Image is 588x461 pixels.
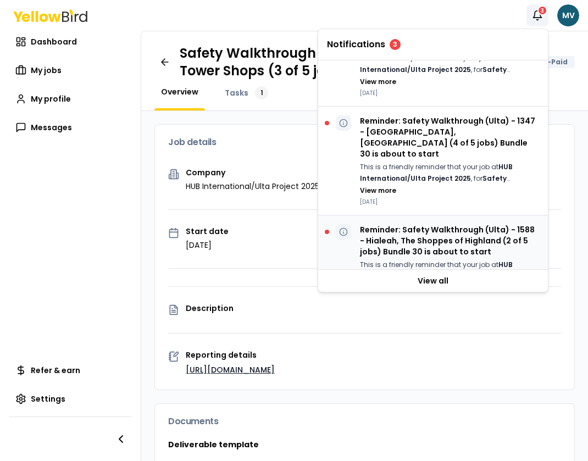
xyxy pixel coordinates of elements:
[186,351,561,359] p: Reporting details
[318,107,548,215] div: Reminder: Safety Walkthrough (Ulta) - 1347 - [GEOGRAPHIC_DATA], [GEOGRAPHIC_DATA] (4 of 5 jobs) B...
[186,227,229,235] p: Start date
[225,87,248,98] span: Tasks
[186,240,229,251] p: [DATE]
[360,162,513,183] strong: HUB International/Ulta Project 2025
[318,270,548,292] a: View all
[154,86,205,97] a: Overview
[9,88,132,110] a: My profile
[360,224,539,257] p: Reminder: Safety Walkthrough (Ulta) - 1588 - Hialeah, The Shoppes of Highland (2 of 5 jobs) Bundl...
[360,198,539,206] p: [DATE]
[31,65,62,76] span: My jobs
[31,36,77,47] span: Dashboard
[31,393,65,404] span: Settings
[168,439,561,450] h3: Deliverable template
[537,5,547,15] div: 3
[186,304,561,312] p: Description
[180,45,489,80] h1: Safety Walkthrough (Ulta) - 581 - Davie, Tower Shops (3 of 5 jobs) Bundle 30
[186,181,319,192] p: HUB International/Ulta Project 2025
[360,162,539,184] p: This is a friendly reminder that your job at , for starts [DATE].
[161,86,198,97] span: Overview
[360,115,539,159] p: Reminder: Safety Walkthrough (Ulta) - 1347 - [GEOGRAPHIC_DATA], [GEOGRAPHIC_DATA] (4 of 5 jobs) B...
[9,31,132,53] a: Dashboard
[9,359,132,381] a: Refer & earn
[390,39,401,50] div: 3
[318,215,548,313] div: Reminder: Safety Walkthrough (Ulta) - 1588 - Hialeah, The Shoppes of Highland (2 of 5 jobs) Bundl...
[31,365,80,376] span: Refer & earn
[168,138,561,147] h3: Job details
[360,259,539,282] p: This is a friendly reminder that your job at , for starts [DATE].
[526,4,548,26] button: 3
[168,417,561,426] h3: Documents
[9,388,132,410] a: Settings
[218,86,275,99] a: Tasks1
[31,122,72,133] span: Messages
[186,169,319,176] p: Company
[360,53,539,75] p: This is a friendly reminder that your job at , for starts [DATE].
[360,89,539,97] p: [DATE]
[9,116,132,138] a: Messages
[255,86,268,99] div: 1
[360,186,396,195] button: View more
[327,40,385,49] span: Notifications
[360,77,396,86] button: View more
[557,4,579,26] span: MV
[360,53,513,74] strong: HUB International/Ulta Project 2025
[31,93,71,104] span: My profile
[9,59,132,81] a: My jobs
[186,364,275,375] a: [URL][DOMAIN_NAME]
